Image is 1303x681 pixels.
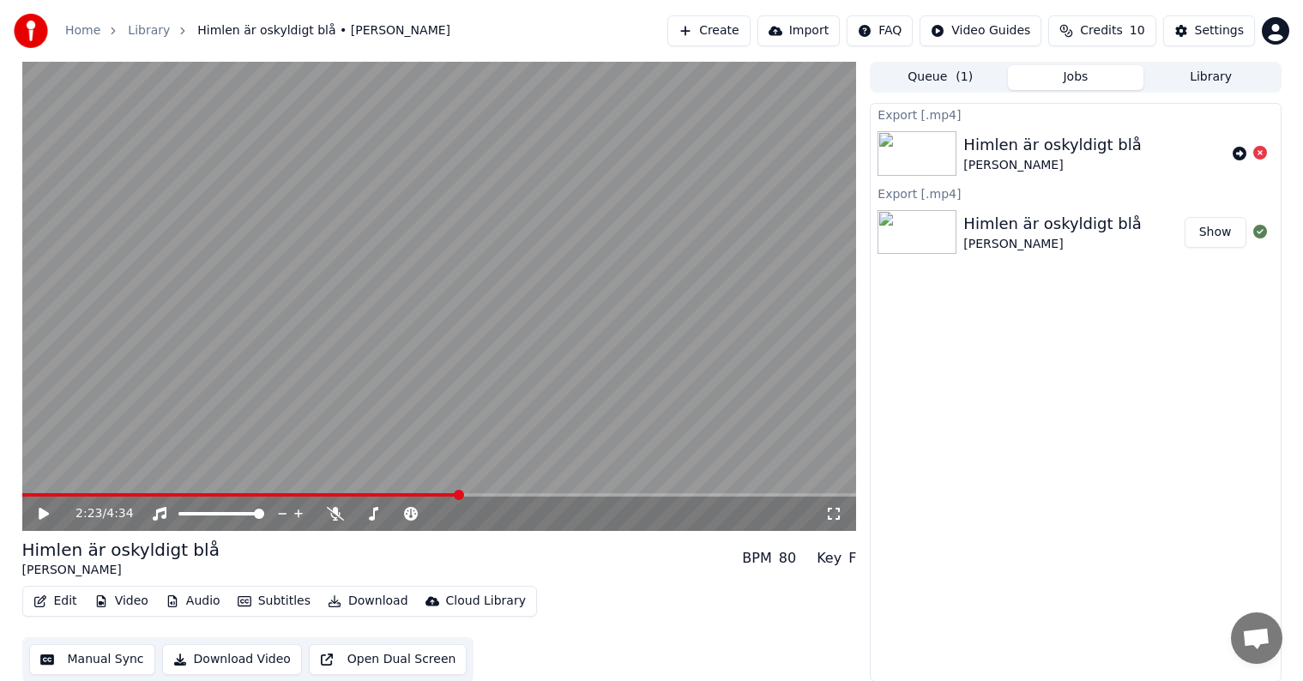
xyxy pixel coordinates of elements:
[742,548,771,569] div: BPM
[162,644,302,675] button: Download Video
[309,644,468,675] button: Open Dual Screen
[14,14,48,48] img: youka
[872,65,1008,90] button: Queue
[29,644,155,675] button: Manual Sync
[22,562,220,579] div: [PERSON_NAME]
[1231,612,1282,664] a: Open chat
[963,157,1141,174] div: [PERSON_NAME]
[106,505,133,522] span: 4:34
[1130,22,1145,39] span: 10
[197,22,450,39] span: Himlen är oskyldigt blå • [PERSON_NAME]
[1163,15,1255,46] button: Settings
[956,69,973,86] span: ( 1 )
[817,548,842,569] div: Key
[1143,65,1279,90] button: Library
[65,22,450,39] nav: breadcrumb
[22,538,220,562] div: Himlen är oskyldigt blå
[75,505,117,522] div: /
[321,589,415,613] button: Download
[963,236,1141,253] div: [PERSON_NAME]
[871,104,1280,124] div: Export [.mp4]
[87,589,155,613] button: Video
[1048,15,1155,46] button: Credits10
[159,589,227,613] button: Audio
[65,22,100,39] a: Home
[871,183,1280,203] div: Export [.mp4]
[963,133,1141,157] div: Himlen är oskyldigt blå
[1080,22,1122,39] span: Credits
[1195,22,1244,39] div: Settings
[779,548,796,569] div: 80
[75,505,102,522] span: 2:23
[231,589,317,613] button: Subtitles
[1008,65,1143,90] button: Jobs
[757,15,840,46] button: Import
[1185,217,1246,248] button: Show
[847,15,913,46] button: FAQ
[27,589,84,613] button: Edit
[920,15,1041,46] button: Video Guides
[963,212,1141,236] div: Himlen är oskyldigt blå
[446,593,526,610] div: Cloud Library
[848,548,856,569] div: F
[667,15,751,46] button: Create
[128,22,170,39] a: Library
